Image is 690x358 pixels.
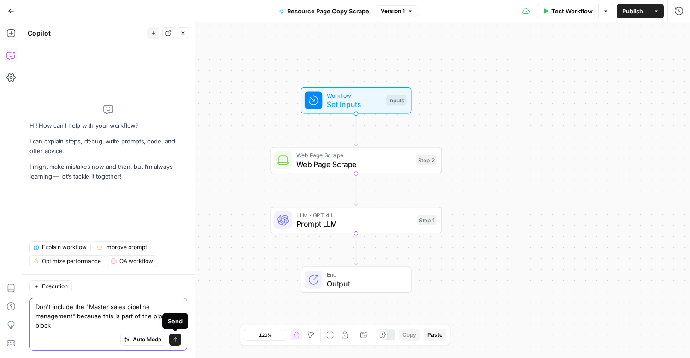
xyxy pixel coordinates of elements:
[416,155,437,165] div: Step 2
[42,282,68,291] span: Execution
[354,113,358,146] g: Edge from start to step_2
[402,331,416,339] span: Copy
[271,147,442,173] div: Web Page ScrapeWeb Page ScrapeStep 2
[28,29,145,38] div: Copilot
[327,99,382,110] span: Set Inputs
[617,4,649,18] button: Publish
[427,331,442,339] span: Paste
[354,233,358,266] g: Edge from step_1 to end
[377,5,417,17] button: Version 1
[296,210,413,219] span: LLM · GPT-4.1
[93,241,151,253] button: Improve prompt
[29,137,187,156] p: I can explain steps, debug, write prompts, code, and offer advice.
[120,334,165,346] button: Auto Mode
[29,255,105,267] button: Optimize performance
[296,218,413,229] span: Prompt LLM
[133,335,161,344] span: Auto Mode
[296,151,412,160] span: Web Page Scrape
[107,255,157,267] button: QA workflow
[287,6,369,16] span: Resource Page Copy Scrape
[35,302,181,330] textarea: Don't include the "Master sales pipeline management" because this is part of the pipeline block
[119,257,153,265] span: QA workflow
[29,162,187,181] p: I might make mistakes now and then, but I’m always learning — let’s tackle it together!
[622,6,643,16] span: Publish
[386,95,406,106] div: Inputs
[273,4,375,18] button: Resource Page Copy Scrape
[29,241,91,253] button: Explain workflow
[271,207,442,233] div: LLM · GPT-4.1Prompt LLMStep 1
[327,270,402,279] span: End
[29,280,72,292] button: Execution
[424,329,446,341] button: Paste
[296,159,412,170] span: Web Page Scrape
[271,87,442,114] div: WorkflowSet InputsInputs
[327,91,382,100] span: Workflow
[537,4,598,18] button: Test Workflow
[354,173,358,206] g: Edge from step_2 to step_1
[417,215,437,225] div: Step 1
[271,267,442,293] div: EndOutput
[42,257,101,265] span: Optimize performance
[105,243,147,251] span: Improve prompt
[381,7,405,15] span: Version 1
[551,6,593,16] span: Test Workflow
[399,329,420,341] button: Copy
[327,278,402,289] span: Output
[29,121,187,131] p: Hi! How can I help with your workflow?
[42,243,87,251] span: Explain workflow
[259,331,272,339] span: 120%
